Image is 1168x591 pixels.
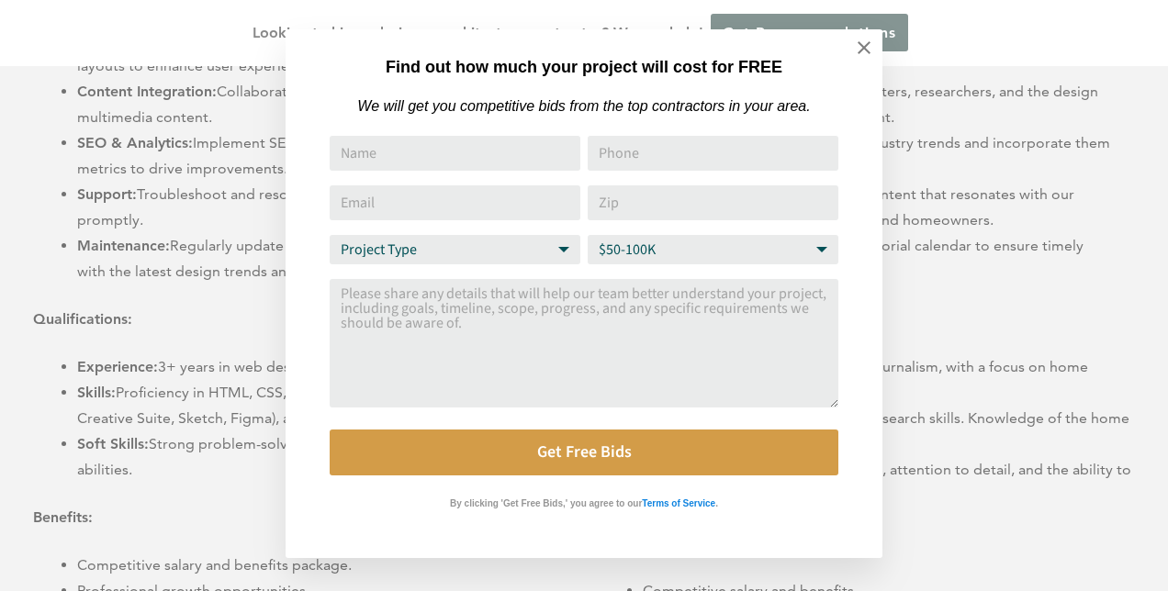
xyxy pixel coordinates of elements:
input: Zip [588,185,838,220]
input: Name [330,136,580,171]
input: Phone [588,136,838,171]
button: Get Free Bids [330,429,838,475]
input: Email Address [330,185,580,220]
button: Close [832,16,896,80]
strong: Find out how much your project will cost for FREE [386,58,782,76]
em: We will get you competitive bids from the top contractors in your area. [357,98,810,114]
strong: Terms of Service [642,498,715,508]
select: Budget Range [588,235,838,264]
select: Project Type [330,235,580,264]
a: Terms of Service [642,494,715,509]
strong: By clicking 'Get Free Bids,' you agree to our [450,498,642,508]
textarea: Comment or Message [330,279,838,407]
strong: . [715,498,718,508]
